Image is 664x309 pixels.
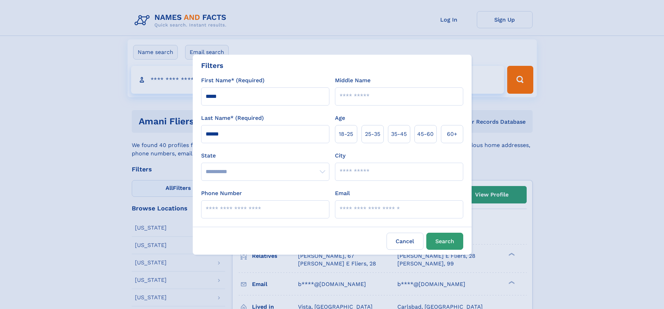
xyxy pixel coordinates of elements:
span: 35‑45 [391,130,407,138]
label: City [335,152,345,160]
label: First Name* (Required) [201,76,265,85]
label: State [201,152,329,160]
button: Search [426,233,463,250]
label: Last Name* (Required) [201,114,264,122]
label: Age [335,114,345,122]
span: 60+ [447,130,457,138]
label: Email [335,189,350,198]
label: Phone Number [201,189,242,198]
span: 25‑35 [365,130,380,138]
span: 18‑25 [339,130,353,138]
span: 45‑60 [417,130,434,138]
label: Middle Name [335,76,371,85]
div: Filters [201,60,223,71]
label: Cancel [387,233,423,250]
